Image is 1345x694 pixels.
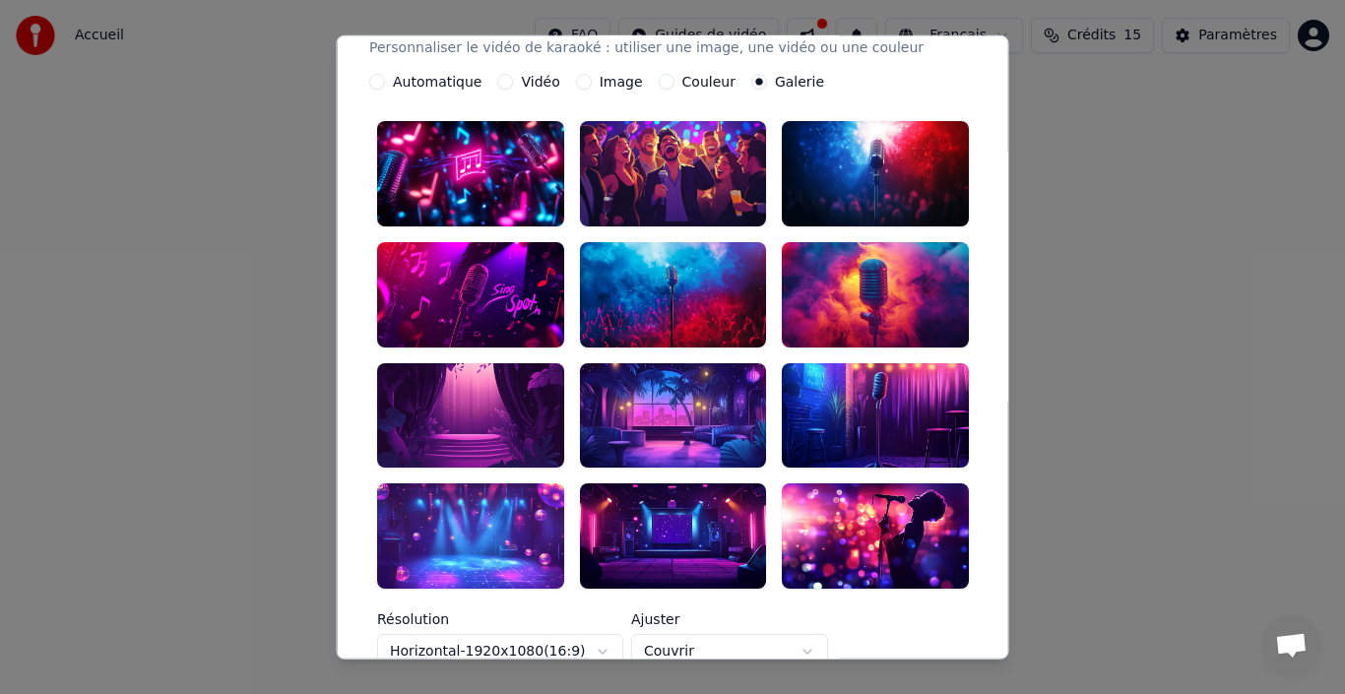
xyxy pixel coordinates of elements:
label: Automatique [393,75,481,89]
label: Résolution [377,612,623,626]
label: Vidéo [521,75,559,89]
label: Galerie [774,75,823,89]
label: Ajuster [631,612,828,626]
p: Personnaliser le vidéo de karaoké : utiliser une image, une vidéo ou une couleur [369,38,924,58]
label: Couleur [681,75,735,89]
label: Image [599,75,642,89]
